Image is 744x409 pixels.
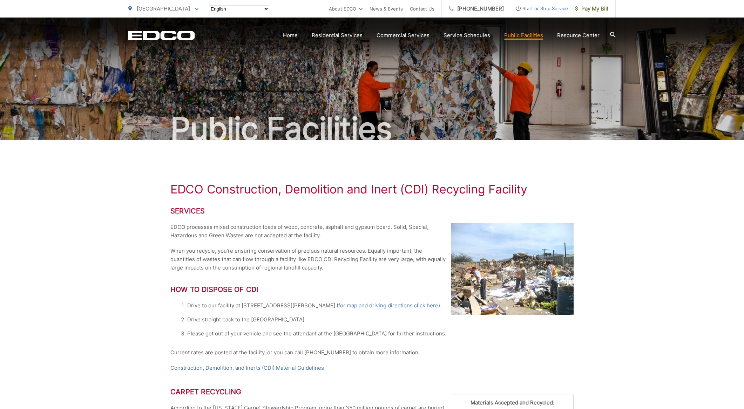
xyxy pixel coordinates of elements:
[170,329,574,338] li: Please get out of your vehicle and see the attendant at the [GEOGRAPHIC_DATA] for further instruc...
[451,223,574,315] img: 5177.jpg
[444,31,490,40] a: Service Schedules
[137,5,190,12] span: [GEOGRAPHIC_DATA]
[128,111,616,146] h2: Public Facilities
[170,207,574,215] h2: Services
[283,31,298,40] a: Home
[170,247,574,272] p: When you recycle, you’re ensuring conservation of precious natural resources. Equally important, ...
[170,388,574,396] h2: Carpet Recycling
[170,364,324,372] a: Construction, Demolition, and Inerts (CDI) Material Guidelines
[170,348,574,357] p: Current rates are posted at the facility, or you can call [PHONE_NUMBER] to obtain more information.
[170,182,574,196] h1: EDCO Construction, Demolition and Inert (CDI) Recycling Facility
[209,6,269,12] select: Select a language
[170,315,574,324] li: Drive straight back to the [GEOGRAPHIC_DATA].
[170,223,574,240] p: EDCO processes mixed construction loads of wood, concrete, asphalt and gypsum board. Solid, Speci...
[170,301,574,310] li: Drive to our facility at [STREET_ADDRESS][PERSON_NAME] ( ).
[471,399,554,406] strong: Materials Accepted and Recycled:
[338,301,438,310] a: for map and driving directions click here
[504,31,543,40] a: Public Facilities
[575,5,608,13] span: Pay My Bill
[128,30,195,40] a: EDCD logo. Return to the homepage.
[377,31,430,40] a: Commercial Services
[329,5,363,13] a: About EDCO
[170,285,574,294] h2: How to Dispose of CDI
[410,5,434,13] a: Contact Us
[312,31,363,40] a: Residential Services
[557,31,600,40] a: Resource Center
[370,5,403,13] a: News & Events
